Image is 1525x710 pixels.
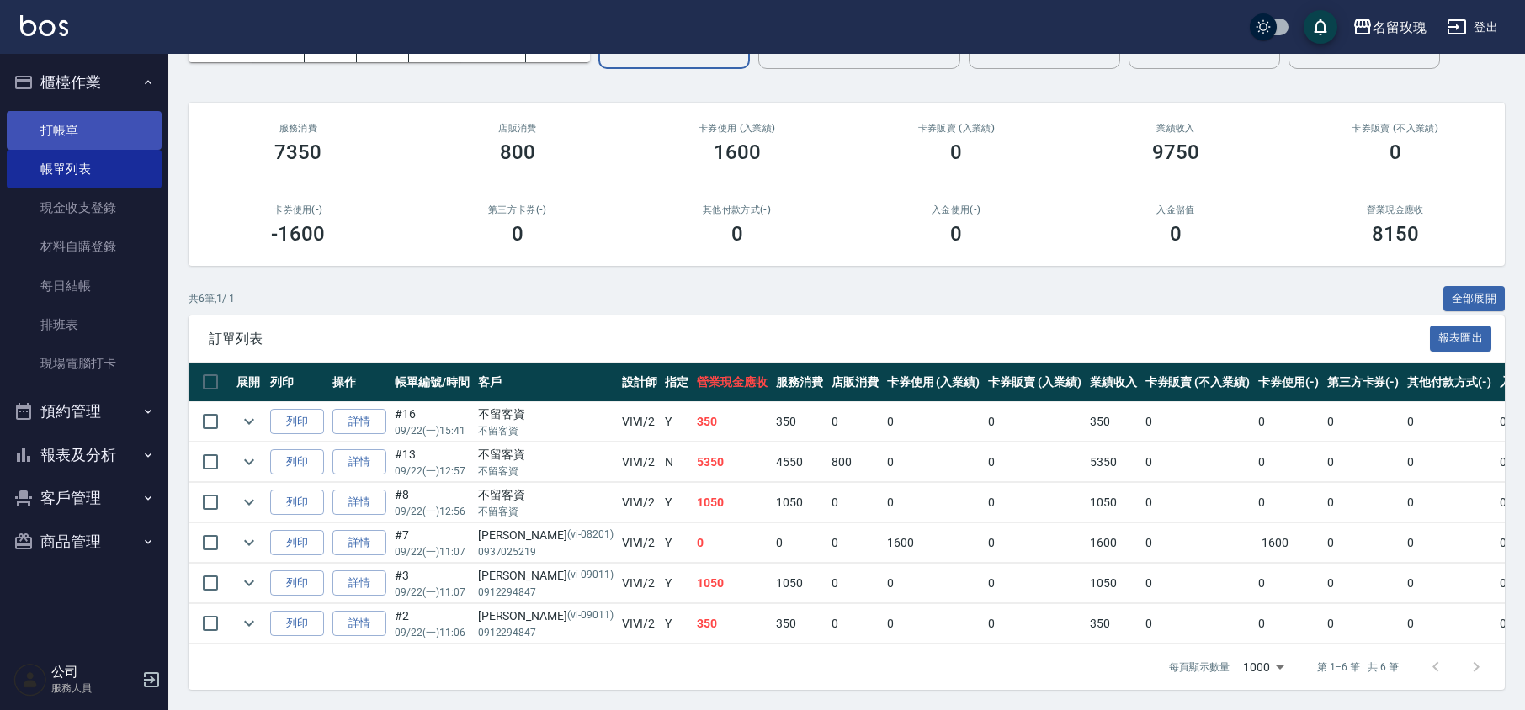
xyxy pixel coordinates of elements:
a: 詳情 [332,490,386,516]
td: 0 [1403,523,1496,563]
th: 操作 [328,363,391,402]
button: 報表匯出 [1430,326,1492,352]
th: 客戶 [474,363,618,402]
td: 800 [827,442,883,482]
td: 0 [883,442,985,482]
button: expand row [236,570,262,596]
td: VIVI /2 [618,483,662,522]
td: 0 [827,564,883,603]
td: 0 [1323,483,1404,522]
button: expand row [236,409,262,434]
img: Logo [20,15,68,36]
a: 詳情 [332,570,386,596]
td: 0 [1254,402,1323,442]
td: VIVI /2 [618,604,662,644]
p: 09/22 (一) 11:07 [395,544,470,559]
p: 每頁顯示數量 [1169,660,1230,675]
td: VIVI /2 [618,402,662,442]
div: 不留客資 [478,446,614,464]
td: 1050 [772,564,827,603]
td: VIVI /2 [618,523,662,563]
h3: -1600 [271,222,325,246]
td: 0 [984,604,1086,644]
p: 不留客資 [478,464,614,479]
td: 0 [1141,483,1254,522]
h3: 1600 [714,140,761,164]
td: 0 [1254,483,1323,522]
td: Y [661,402,693,442]
td: 0 [827,604,883,644]
h2: 第三方卡券(-) [428,204,608,215]
p: (vi-08201) [567,527,614,544]
td: 0 [1141,442,1254,482]
td: 0 [1323,604,1404,644]
button: 報表及分析 [7,433,162,477]
h3: 9750 [1152,140,1199,164]
td: 0 [1323,402,1404,442]
button: 列印 [270,530,324,556]
p: (vi-09011) [567,607,614,625]
span: 訂單列表 [209,331,1430,347]
th: 卡券販賣 (入業績) [984,363,1086,402]
p: 不留客資 [478,423,614,438]
h3: 0 [512,222,523,246]
button: expand row [236,449,262,474]
td: 350 [693,604,772,644]
td: Y [661,523,693,563]
p: 0937025219 [478,544,614,559]
td: 0 [827,402,883,442]
td: 0 [1141,564,1254,603]
td: 350 [772,604,827,644]
td: #7 [391,523,474,563]
h2: 業績收入 [1087,123,1266,134]
th: 店販消費 [827,363,883,402]
td: 0 [883,604,985,644]
h2: 卡券使用 (入業績) [647,123,826,134]
h3: 0 [950,222,962,246]
td: 1050 [1086,564,1141,603]
h3: 0 [950,140,962,164]
div: 名留玫瑰 [1373,17,1427,38]
td: #2 [391,604,474,644]
th: 營業現金應收 [693,363,772,402]
td: N [661,442,693,482]
td: 1050 [693,483,772,522]
button: 列印 [270,570,324,596]
td: 0 [984,483,1086,522]
td: Y [661,483,693,522]
td: #16 [391,402,474,442]
td: #13 [391,442,474,482]
div: [PERSON_NAME] [478,567,614,585]
td: -1600 [1254,523,1323,563]
th: 卡券販賣 (不入業績) [1141,363,1254,402]
a: 詳情 [332,449,386,475]
td: 0 [883,483,985,522]
td: 0 [984,402,1086,442]
button: 列印 [270,490,324,516]
p: 服務人員 [51,681,137,696]
td: 0 [883,564,985,603]
p: 09/22 (一) 11:07 [395,585,470,600]
button: 登出 [1440,12,1505,43]
a: 材料自購登錄 [7,227,162,266]
button: 商品管理 [7,520,162,564]
td: Y [661,604,693,644]
td: 0 [883,402,985,442]
td: Y [661,564,693,603]
td: 1600 [883,523,985,563]
a: 現場電腦打卡 [7,344,162,383]
a: 報表匯出 [1430,330,1492,346]
h2: 其他付款方式(-) [647,204,826,215]
th: 其他付款方式(-) [1403,363,1496,402]
td: 0 [827,483,883,522]
button: expand row [236,530,262,555]
a: 詳情 [332,611,386,637]
td: VIVI /2 [618,564,662,603]
td: 0 [1403,442,1496,482]
button: 櫃檯作業 [7,61,162,104]
h3: 8150 [1372,222,1419,246]
h2: 卡券販賣 (入業績) [867,123,1046,134]
td: 0 [1323,564,1404,603]
p: 共 6 筆, 1 / 1 [189,291,235,306]
th: 指定 [661,363,693,402]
